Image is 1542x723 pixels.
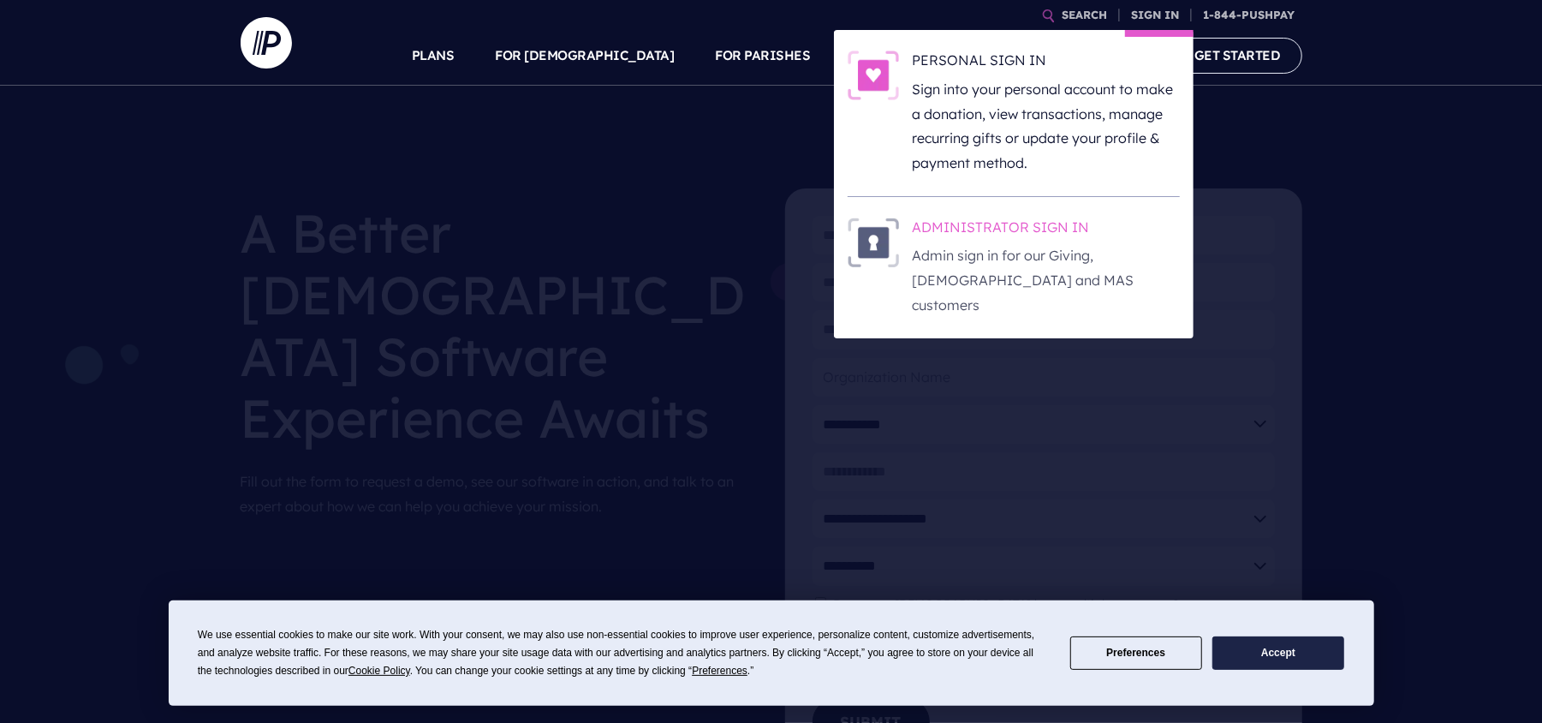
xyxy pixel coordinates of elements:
img: ADMINISTRATOR SIGN IN - Illustration [848,218,899,267]
a: COMPANY [1069,26,1133,86]
p: Sign into your personal account to make a donation, view transactions, manage recurring gifts or ... [913,77,1180,176]
span: Cookie Policy [348,665,410,677]
a: ADMINISTRATOR SIGN IN - Illustration ADMINISTRATOR SIGN IN Admin sign in for our Giving, [DEMOGRA... [848,218,1180,318]
a: EXPLORE [968,26,1028,86]
div: We use essential cookies to make our site work. With your consent, we may also use non-essential ... [198,626,1050,680]
a: SOLUTIONS [852,26,928,86]
img: PERSONAL SIGN IN - Illustration [848,51,899,100]
p: Admin sign in for our Giving, [DEMOGRAPHIC_DATA] and MAS customers [913,243,1180,317]
button: Accept [1212,636,1344,670]
span: Preferences [692,665,747,677]
a: GET STARTED [1173,38,1302,73]
a: PLANS [412,26,455,86]
h6: ADMINISTRATOR SIGN IN [913,218,1180,243]
a: FOR PARISHES [716,26,811,86]
div: Cookie Consent Prompt [169,601,1374,706]
a: FOR [DEMOGRAPHIC_DATA] [496,26,675,86]
button: Preferences [1070,636,1202,670]
a: PERSONAL SIGN IN - Illustration PERSONAL SIGN IN Sign into your personal account to make a donati... [848,51,1180,176]
h6: PERSONAL SIGN IN [913,51,1180,76]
